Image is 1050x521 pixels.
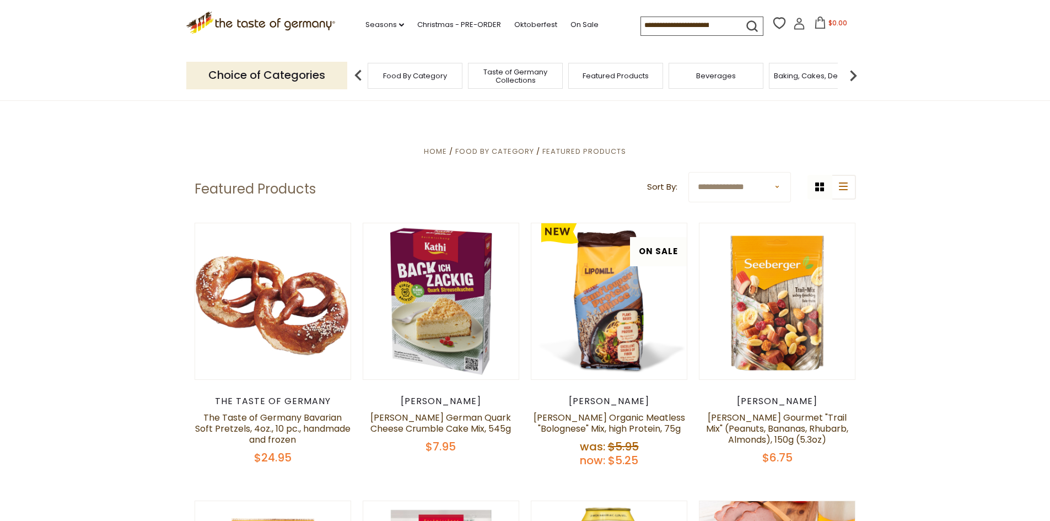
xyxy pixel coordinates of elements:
[842,65,864,87] img: next arrow
[774,72,859,80] a: Baking, Cakes, Desserts
[531,223,687,379] img: Lamotte Organic Meatless "Bolognese" Mix, high Protein, 75g
[254,450,292,465] span: $24.95
[706,411,848,446] a: [PERSON_NAME] Gourmet "Trail Mix" (Peanuts, Bananas, Rhubarb, Almonds), 150g (5.3oz)
[828,18,847,28] span: $0.00
[186,62,347,89] p: Choice of Categories
[699,396,856,407] div: [PERSON_NAME]
[542,146,626,157] a: Featured Products
[699,223,855,379] img: Seeberger Gourmet "Trail Mix" (Peanuts, Bananas, Rhubarb, Almonds), 150g (5.3oz)
[531,396,688,407] div: [PERSON_NAME]
[580,439,605,454] label: Was:
[195,411,351,446] a: The Taste of Germany Bavarian Soft Pretzels, 4oz., 10 pc., handmade and frozen
[417,19,501,31] a: Christmas - PRE-ORDER
[347,65,369,87] img: previous arrow
[383,72,447,80] a: Food By Category
[647,180,677,194] label: Sort By:
[583,72,649,80] a: Featured Products
[762,450,793,465] span: $6.75
[363,223,519,379] img: Kathi German Quark Cheese Crumble Cake Mix, 545g
[807,17,854,33] button: $0.00
[363,396,520,407] div: [PERSON_NAME]
[608,439,639,454] span: $5.95
[514,19,557,31] a: Oktoberfest
[455,146,534,157] a: Food By Category
[580,453,605,468] label: Now:
[365,19,404,31] a: Seasons
[424,146,447,157] a: Home
[195,396,352,407] div: The Taste of Germany
[608,453,638,468] span: $5.25
[570,19,599,31] a: On Sale
[195,223,351,379] img: The Taste of Germany Bavarian Soft Pretzels, 4oz., 10 pc., handmade and frozen
[426,439,456,454] span: $7.95
[471,68,559,84] a: Taste of Germany Collections
[696,72,736,80] a: Beverages
[534,411,685,435] a: [PERSON_NAME] Organic Meatless "Bolognese" Mix, high Protein, 75g
[370,411,511,435] a: [PERSON_NAME] German Quark Cheese Crumble Cake Mix, 545g
[195,181,316,197] h1: Featured Products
